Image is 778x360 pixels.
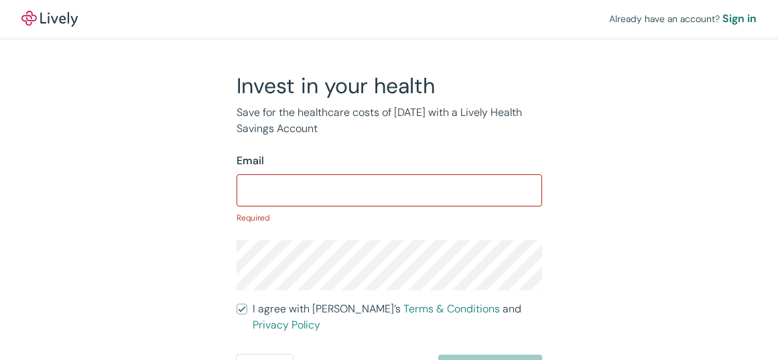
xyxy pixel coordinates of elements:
[609,11,757,27] div: Already have an account?
[237,72,542,99] h2: Invest in your health
[237,212,542,224] p: Required
[21,11,78,27] a: LivelyLively
[237,105,542,137] p: Save for the healthcare costs of [DATE] with a Lively Health Savings Account
[237,153,264,169] label: Email
[253,318,320,332] a: Privacy Policy
[403,302,500,316] a: Terms & Conditions
[253,301,542,333] span: I agree with [PERSON_NAME]’s and
[21,11,78,27] img: Lively
[722,11,757,27] a: Sign in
